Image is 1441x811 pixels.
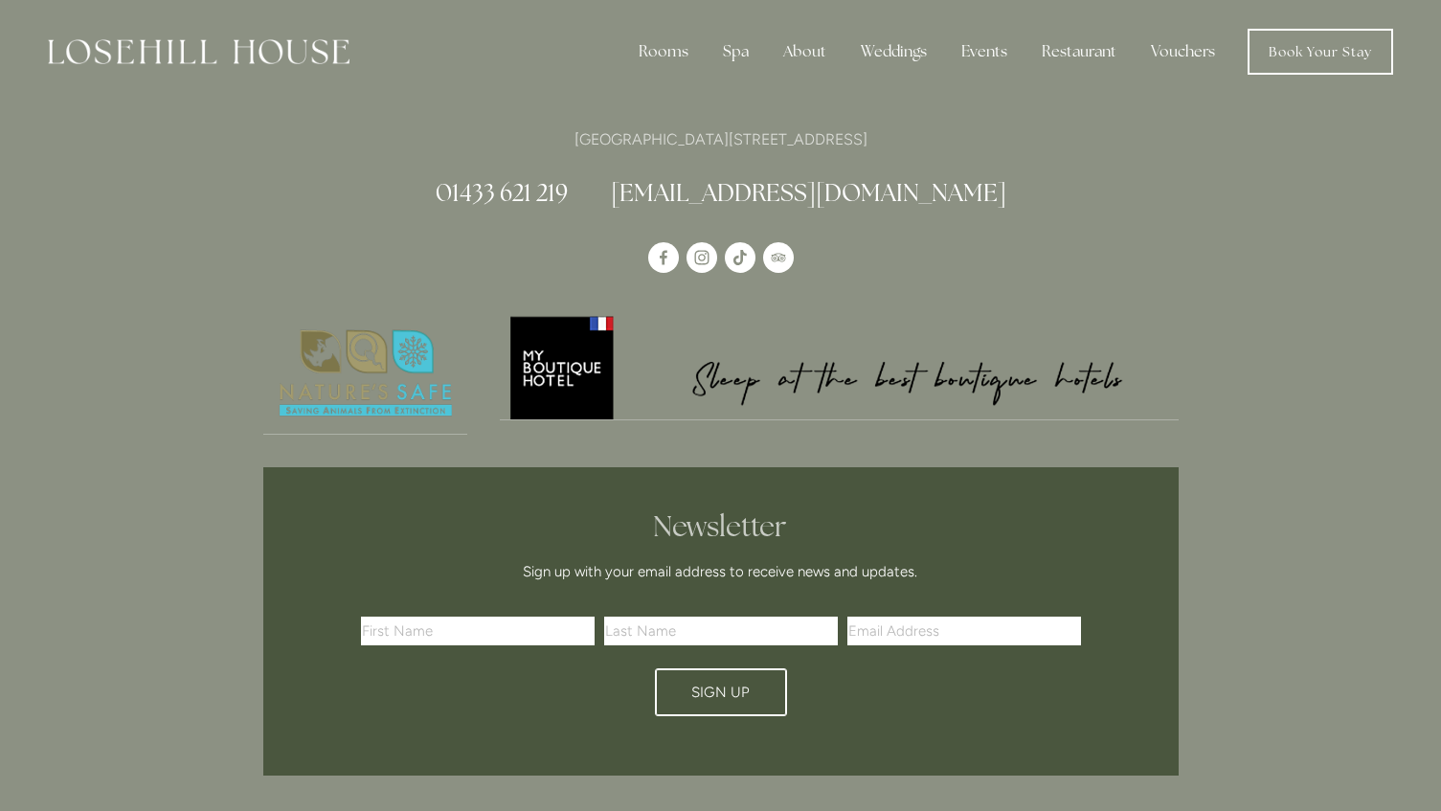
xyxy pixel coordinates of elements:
[655,668,787,716] button: Sign Up
[368,509,1074,544] h2: Newsletter
[845,33,942,71] div: Weddings
[946,33,1023,71] div: Events
[623,33,704,71] div: Rooms
[604,617,838,645] input: Last Name
[1026,33,1132,71] div: Restaurant
[725,242,755,273] a: TikTok
[500,313,1179,420] a: My Boutique Hotel - Logo
[436,177,568,208] a: 01433 621 219
[361,617,595,645] input: First Name
[687,242,717,273] a: Instagram
[263,313,468,434] img: Nature's Safe - Logo
[48,39,349,64] img: Losehill House
[500,313,1179,419] img: My Boutique Hotel - Logo
[768,33,842,71] div: About
[691,684,750,701] span: Sign Up
[1136,33,1230,71] a: Vouchers
[763,242,794,273] a: TripAdvisor
[263,313,468,435] a: Nature's Safe - Logo
[708,33,764,71] div: Spa
[847,617,1081,645] input: Email Address
[611,177,1006,208] a: [EMAIL_ADDRESS][DOMAIN_NAME]
[1248,29,1393,75] a: Book Your Stay
[368,560,1074,583] p: Sign up with your email address to receive news and updates.
[648,242,679,273] a: Losehill House Hotel & Spa
[263,126,1179,152] p: [GEOGRAPHIC_DATA][STREET_ADDRESS]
